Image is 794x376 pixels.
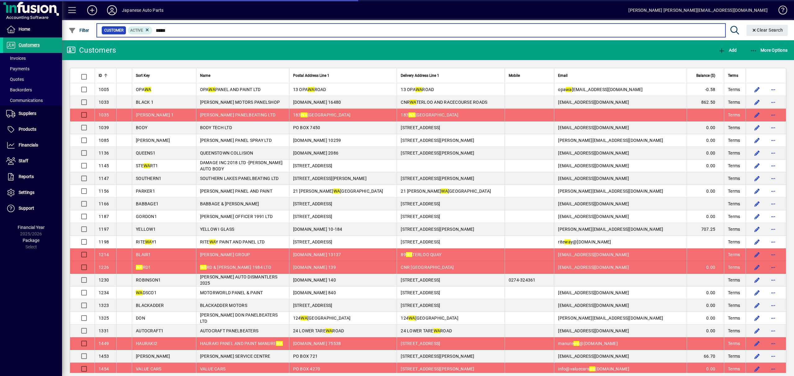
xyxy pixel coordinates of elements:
span: PO BOX 721 [293,354,318,359]
span: [EMAIL_ADDRESS][DOMAIN_NAME] [558,290,629,295]
div: ID [99,72,113,79]
span: [DOMAIN_NAME] 10-184 [293,227,342,232]
button: Edit [752,161,762,171]
span: AUTOCRAFT PANELBEATERS [200,328,259,333]
span: QUEENS1 [136,151,155,155]
div: Name [200,72,285,79]
span: OPA PANEL AND PAINT LTD [200,87,261,92]
a: Staff [3,153,62,169]
a: Invoices [3,53,62,63]
span: Terms [728,72,738,79]
em: WA [145,87,151,92]
button: Edit [752,351,762,361]
span: [EMAIL_ADDRESS][DOMAIN_NAME] [558,201,629,206]
span: [STREET_ADDRESS] [293,239,332,244]
span: [STREET_ADDRESS][PERSON_NAME] [401,151,474,155]
span: BODY [136,125,147,130]
button: Edit [752,173,762,183]
span: [STREET_ADDRESS] [401,239,440,244]
span: 21 [PERSON_NAME] [GEOGRAPHIC_DATA] [401,189,491,194]
span: 1453 [99,354,109,359]
span: [EMAIL_ADDRESS][DOMAIN_NAME] [558,265,629,270]
span: Terms [728,125,740,131]
em: WA [276,341,283,346]
a: Support [3,201,62,216]
div: Balance ($) [691,72,721,79]
span: Add [718,48,737,53]
button: Add [82,5,102,16]
span: Terms [728,188,740,194]
span: BODY TECH LTD [200,125,232,130]
em: WA [208,87,215,92]
em: WA [408,316,415,321]
span: 13 OPA ROAD [401,87,434,92]
span: [STREET_ADDRESS] [293,303,332,308]
span: RITE Y1 [136,239,157,244]
em: WA [333,189,340,194]
span: Terms [728,86,740,93]
span: Financial Year [18,225,45,230]
span: YELLOW1 [136,227,156,232]
button: Edit [752,326,762,336]
span: Clear Search [752,28,783,33]
span: Support [19,206,34,211]
span: [DOMAIN_NAME] 13137 [293,252,341,257]
span: Communications [6,98,43,103]
span: [STREET_ADDRESS][PERSON_NAME] [401,227,474,232]
span: ROBINSON1 [136,278,161,282]
span: [STREET_ADDRESS][PERSON_NAME] [293,176,367,181]
button: More options [768,199,778,209]
button: More options [768,97,778,107]
span: Postal Address Line 1 [293,72,329,79]
span: [STREET_ADDRESS] [293,201,332,206]
span: [EMAIL_ADDRESS][DOMAIN_NAME] [558,163,629,168]
span: Backorders [6,87,32,92]
span: Customers [19,42,40,47]
span: Terms [728,175,740,181]
a: Knowledge Base [774,1,786,21]
em: WA [136,290,143,295]
span: 124 [GEOGRAPHIC_DATA] [401,316,458,321]
em: WA [308,87,314,92]
td: 0.00 [687,363,724,375]
button: More options [768,135,778,145]
span: 1136 [99,151,109,155]
span: Terms [728,277,740,283]
a: Payments [3,63,62,74]
span: Terms [728,137,740,143]
span: Home [19,27,30,32]
span: PARKER1 [136,189,155,194]
span: BABBAGE & [PERSON_NAME] [200,201,259,206]
em: wa [566,87,572,92]
span: [EMAIL_ADDRESS][DOMAIN_NAME] [558,328,629,333]
em: WA [434,328,440,333]
span: 1197 [99,227,109,232]
td: 0.00 [687,147,724,160]
span: [STREET_ADDRESS] [401,341,440,346]
span: [STREET_ADDRESS] [401,303,440,308]
button: Edit [752,275,762,285]
span: 1454 [99,366,109,371]
em: WA [301,316,307,321]
span: [PERSON_NAME][EMAIL_ADDRESS][DOMAIN_NAME] [558,138,663,143]
div: Email [558,72,683,79]
span: [STREET_ADDRESS] [401,278,440,282]
span: [DOMAIN_NAME] 2086 [293,151,339,155]
button: Edit [752,123,762,133]
span: 1214 [99,252,109,257]
span: opa [EMAIL_ADDRESS][DOMAIN_NAME] [558,87,643,92]
span: 1035 [99,112,109,117]
td: 707.25 [687,223,724,236]
span: [PERSON_NAME][EMAIL_ADDRESS][DOMAIN_NAME] [558,189,663,194]
span: [STREET_ADDRESS] [293,214,332,219]
span: OPA [136,87,151,92]
span: Terms [728,239,740,245]
em: WA [136,265,143,270]
td: 0.00 [687,210,724,223]
span: Sort Key [136,72,150,79]
span: AUTOCRAFT1 [136,328,164,333]
button: More options [768,173,778,183]
span: RD1 [136,265,151,270]
em: WA [301,112,307,117]
span: 1234 [99,290,109,295]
